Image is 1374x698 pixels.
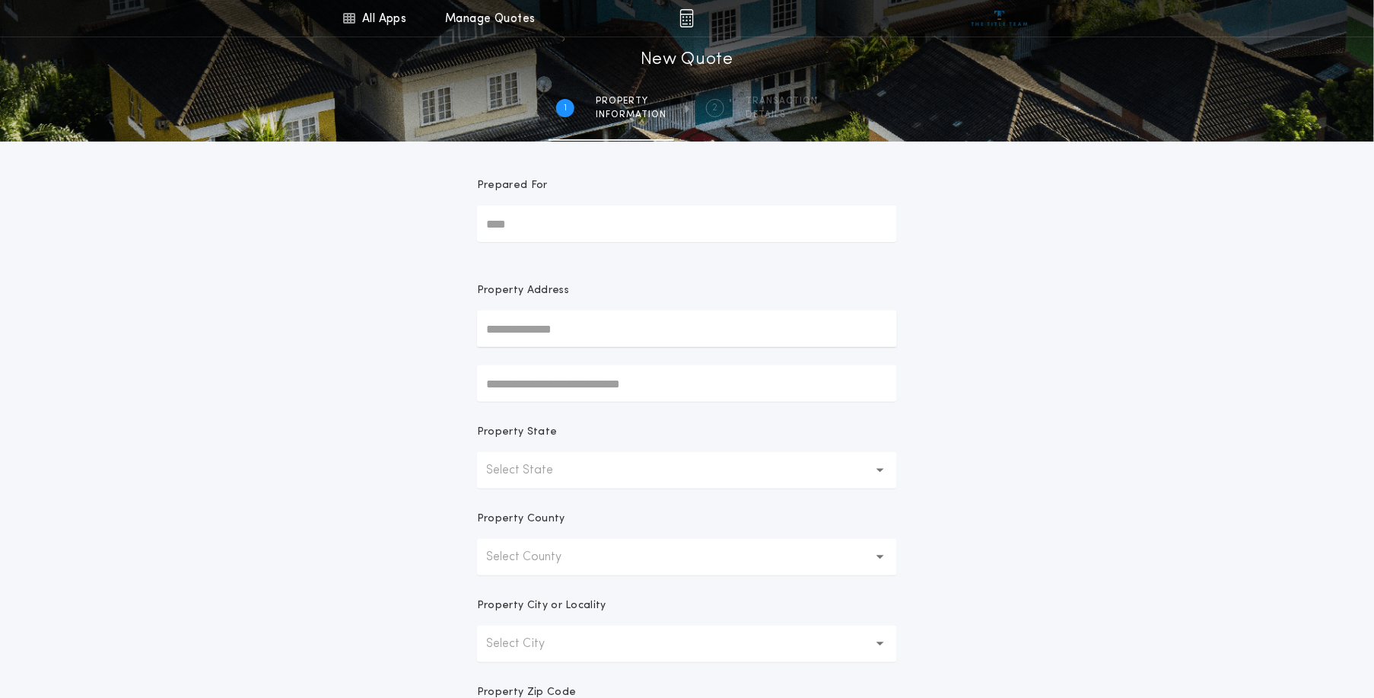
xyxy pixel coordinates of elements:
p: Select City [486,635,569,653]
button: Select City [477,626,897,662]
input: Prepared For [477,206,897,242]
p: Property County [477,512,565,527]
span: Transaction [746,95,818,107]
p: Property City or Locality [477,598,606,614]
h2: 1 [564,102,567,114]
span: Property [596,95,666,107]
p: Property Address [477,283,897,298]
p: Select State [486,461,577,480]
span: details [746,109,818,121]
img: img [679,9,694,27]
p: Property State [477,425,557,440]
span: information [596,109,666,121]
p: Prepared For [477,178,548,193]
h2: 2 [713,102,718,114]
button: Select State [477,452,897,489]
button: Select County [477,539,897,575]
h1: New Quote [641,48,733,72]
p: Select County [486,548,586,566]
img: vs-icon [972,11,1029,26]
